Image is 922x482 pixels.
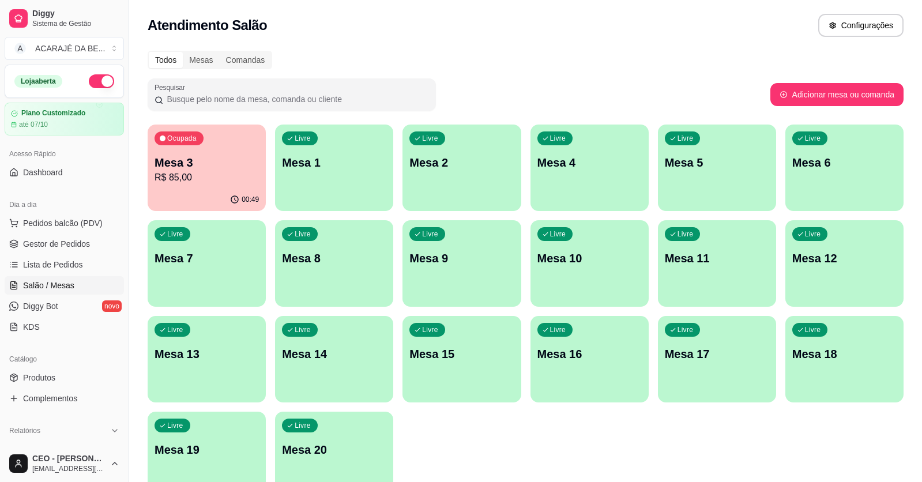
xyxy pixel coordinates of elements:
p: Livre [422,325,438,334]
span: Lista de Pedidos [23,259,83,270]
p: Mesa 3 [155,155,259,171]
p: Livre [295,134,311,143]
span: Salão / Mesas [23,280,74,291]
p: Livre [805,229,821,239]
div: Loja aberta [14,75,62,88]
div: Comandas [220,52,272,68]
p: Mesa 17 [665,346,769,362]
span: Gestor de Pedidos [23,238,90,250]
button: LivreMesa 2 [402,125,521,211]
p: Mesa 2 [409,155,514,171]
p: Livre [550,325,566,334]
input: Pesquisar [163,93,429,105]
p: Mesa 19 [155,442,259,458]
article: Plano Customizado [21,109,85,118]
button: OcupadaMesa 3R$ 85,0000:49 [148,125,266,211]
span: [EMAIL_ADDRESS][DOMAIN_NAME] [32,464,106,473]
p: Livre [167,229,183,239]
article: até 07/10 [19,120,48,129]
button: LivreMesa 8 [275,220,393,307]
h2: Atendimento Salão [148,16,267,35]
button: LivreMesa 13 [148,316,266,402]
p: Mesa 7 [155,250,259,266]
p: Mesa 13 [155,346,259,362]
p: Mesa 14 [282,346,386,362]
p: Livre [805,325,821,334]
label: Pesquisar [155,82,189,92]
button: CEO - [PERSON_NAME][EMAIL_ADDRESS][DOMAIN_NAME] [5,450,124,477]
p: R$ 85,00 [155,171,259,184]
p: Livre [167,325,183,334]
p: Livre [678,325,694,334]
button: LivreMesa 4 [530,125,649,211]
span: A [14,43,26,54]
span: Dashboard [23,167,63,178]
a: Relatórios de vendas [5,440,124,458]
p: Mesa 5 [665,155,769,171]
p: Livre [550,229,566,239]
button: LivreMesa 7 [148,220,266,307]
span: Produtos [23,372,55,383]
p: Mesa 9 [409,250,514,266]
span: Diggy [32,9,119,19]
a: Lista de Pedidos [5,255,124,274]
p: Mesa 11 [665,250,769,266]
div: Todos [149,52,183,68]
span: KDS [23,321,40,333]
p: Livre [550,134,566,143]
p: Mesa 10 [537,250,642,266]
span: Pedidos balcão (PDV) [23,217,103,229]
p: Livre [805,134,821,143]
p: Livre [422,134,438,143]
span: Complementos [23,393,77,404]
div: Mesas [183,52,219,68]
p: Mesa 12 [792,250,897,266]
button: LivreMesa 6 [785,125,904,211]
p: Livre [295,229,311,239]
div: Dia a dia [5,195,124,214]
button: Alterar Status [89,74,114,88]
p: Livre [678,229,694,239]
button: LivreMesa 1 [275,125,393,211]
button: Pedidos balcão (PDV) [5,214,124,232]
span: CEO - [PERSON_NAME] [32,454,106,464]
button: LivreMesa 11 [658,220,776,307]
p: Mesa 1 [282,155,386,171]
p: Mesa 16 [537,346,642,362]
p: Mesa 15 [409,346,514,362]
button: LivreMesa 14 [275,316,393,402]
p: Ocupada [167,134,197,143]
span: Diggy Bot [23,300,58,312]
a: Salão / Mesas [5,276,124,295]
p: 00:49 [242,195,259,204]
button: Select a team [5,37,124,60]
button: Configurações [818,14,904,37]
span: Sistema de Gestão [32,19,119,28]
a: Complementos [5,389,124,408]
a: KDS [5,318,124,336]
a: Plano Customizadoaté 07/10 [5,103,124,135]
p: Livre [678,134,694,143]
a: Diggy Botnovo [5,297,124,315]
p: Livre [167,421,183,430]
span: Relatórios de vendas [23,443,99,455]
span: Relatórios [9,426,40,435]
p: Livre [422,229,438,239]
div: ACARAJÉ DA BE ... [35,43,105,54]
p: Livre [295,325,311,334]
button: LivreMesa 10 [530,220,649,307]
button: LivreMesa 5 [658,125,776,211]
button: Adicionar mesa ou comanda [770,83,904,106]
button: LivreMesa 16 [530,316,649,402]
p: Mesa 20 [282,442,386,458]
p: Mesa 8 [282,250,386,266]
div: Acesso Rápido [5,145,124,163]
a: Dashboard [5,163,124,182]
a: Gestor de Pedidos [5,235,124,253]
a: Produtos [5,368,124,387]
button: LivreMesa 9 [402,220,521,307]
button: LivreMesa 15 [402,316,521,402]
a: DiggySistema de Gestão [5,5,124,32]
button: LivreMesa 17 [658,316,776,402]
button: LivreMesa 18 [785,316,904,402]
